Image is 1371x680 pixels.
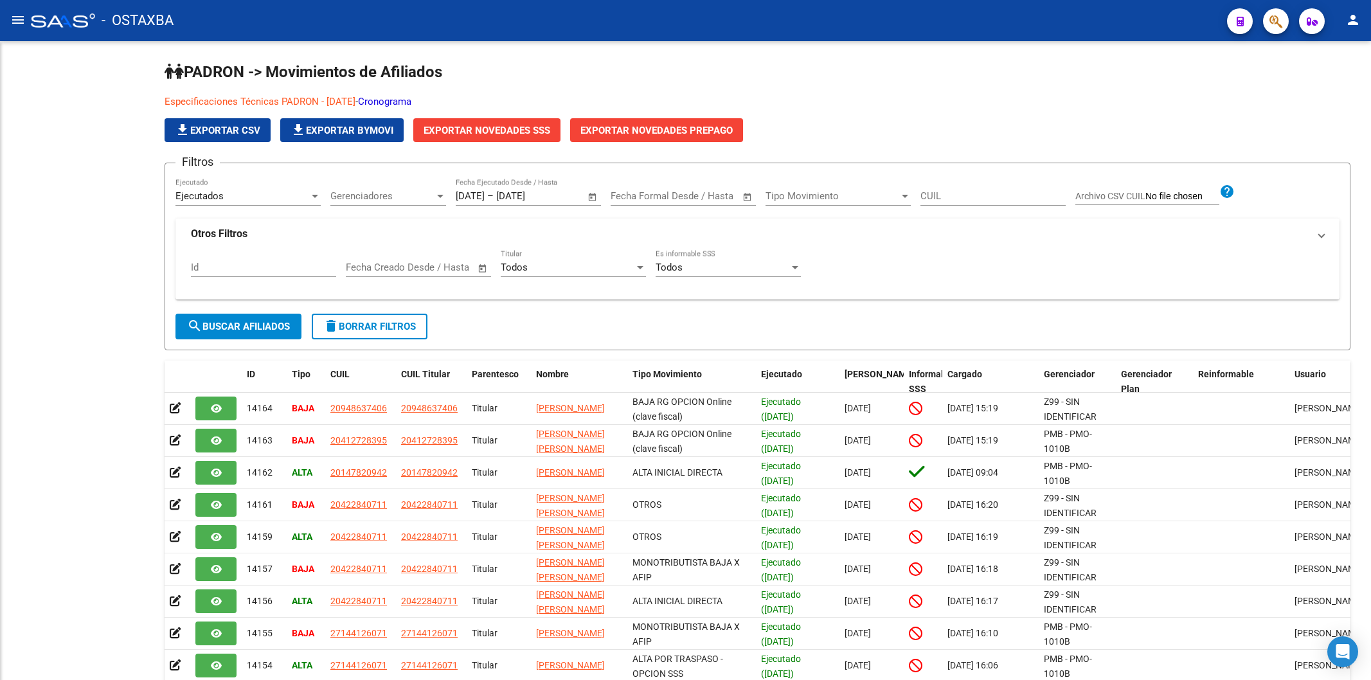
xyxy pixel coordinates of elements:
[396,361,467,403] datatable-header-cell: CUIL Titular
[1044,397,1097,422] span: Z99 - SIN IDENTIFICAR
[1116,361,1193,403] datatable-header-cell: Gerenciador Plan
[947,435,998,445] span: [DATE] 15:19
[632,467,722,478] span: ALTA INICIAL DIRECTA
[761,429,801,454] span: Ejecutado ([DATE])
[845,596,871,606] span: [DATE]
[165,118,271,142] button: Exportar CSV
[947,403,998,413] span: [DATE] 15:19
[325,361,396,403] datatable-header-cell: CUIL
[1193,361,1289,403] datatable-header-cell: Reinformable
[401,499,458,510] span: 20422840711
[845,435,871,445] span: [DATE]
[291,125,393,136] span: Exportar Bymovi
[536,557,605,582] span: [PERSON_NAME] [PERSON_NAME]
[476,261,490,276] button: Open calendar
[1327,636,1358,667] div: Open Intercom Messenger
[247,596,273,606] span: 14156
[247,564,273,574] span: 14157
[247,499,273,510] span: 14161
[346,262,398,273] input: Fecha inicio
[292,403,314,413] strong: BAJA
[292,660,312,670] strong: ALTA
[487,190,494,202] span: –
[536,467,605,478] span: [PERSON_NAME]
[909,369,954,394] span: Informable SSS
[761,369,802,379] span: Ejecutado
[627,361,756,403] datatable-header-cell: Tipo Movimiento
[187,321,290,332] span: Buscar Afiliados
[1044,557,1097,582] span: Z99 - SIN IDENTIFICAR
[1044,622,1092,647] span: PMB - PMO-1010B
[1295,467,1363,478] span: [PERSON_NAME]
[413,118,560,142] button: Exportar Novedades SSS
[456,190,485,202] input: Fecha inicio
[1075,191,1145,201] span: Archivo CSV CUIL
[570,118,743,142] button: Exportar Novedades Prepago
[472,596,497,606] span: Titular
[472,403,497,413] span: Titular
[496,190,559,202] input: Fecha fin
[330,467,387,478] span: 20147820942
[175,190,224,202] span: Ejecutados
[247,660,273,670] span: 14154
[1039,361,1116,403] datatable-header-cell: Gerenciador
[1295,532,1363,542] span: [PERSON_NAME]
[674,190,737,202] input: Fecha fin
[1295,628,1363,638] span: [PERSON_NAME]
[287,361,325,403] datatable-header-cell: Tipo
[947,596,998,606] span: [DATE] 16:17
[1295,403,1363,413] span: [PERSON_NAME]
[187,318,202,334] mat-icon: search
[472,467,497,478] span: Titular
[536,369,569,379] span: Nombre
[401,435,458,445] span: 20412728395
[611,190,663,202] input: Fecha inicio
[947,532,998,542] span: [DATE] 16:19
[330,628,387,638] span: 27144126071
[472,499,497,510] span: Titular
[280,118,404,142] button: Exportar Bymovi
[1121,369,1172,394] span: Gerenciador Plan
[292,564,314,574] strong: BAJA
[247,369,255,379] span: ID
[330,499,387,510] span: 20422840711
[1044,525,1097,550] span: Z99 - SIN IDENTIFICAR
[845,499,871,510] span: [DATE]
[501,262,528,273] span: Todos
[330,660,387,670] span: 27144126071
[165,94,999,109] p: -
[904,361,942,403] datatable-header-cell: Informable SSS
[1044,429,1092,454] span: PMB - PMO-1010B
[536,403,605,413] span: [PERSON_NAME]
[472,628,497,638] span: Titular
[536,660,605,670] span: [PERSON_NAME]
[472,435,497,445] span: Titular
[761,557,801,582] span: Ejecutado ([DATE])
[632,499,661,510] span: OTROS
[292,467,312,478] strong: ALTA
[358,96,411,107] a: Cronograma
[175,314,301,339] button: Buscar Afiliados
[580,125,733,136] span: Exportar Novedades Prepago
[1198,369,1254,379] span: Reinformable
[656,262,683,273] span: Todos
[1044,493,1097,518] span: Z99 - SIN IDENTIFICAR
[330,596,387,606] span: 20422840711
[292,532,312,542] strong: ALTA
[292,369,310,379] span: Tipo
[947,369,982,379] span: Cargado
[1044,589,1097,614] span: Z99 - SIN IDENTIFICAR
[247,435,273,445] span: 14163
[467,361,531,403] datatable-header-cell: Parentesco
[761,654,801,679] span: Ejecutado ([DATE])
[632,622,740,647] span: MONOTRIBUTISTA BAJA X AFIP
[1044,654,1092,679] span: PMB - PMO-1010B
[401,467,458,478] span: 20147820942
[330,403,387,413] span: 20948637406
[10,12,26,28] mat-icon: menu
[292,499,314,510] strong: BAJA
[323,318,339,334] mat-icon: delete
[401,532,458,542] span: 20422840711
[632,369,702,379] span: Tipo Movimiento
[247,403,273,413] span: 14164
